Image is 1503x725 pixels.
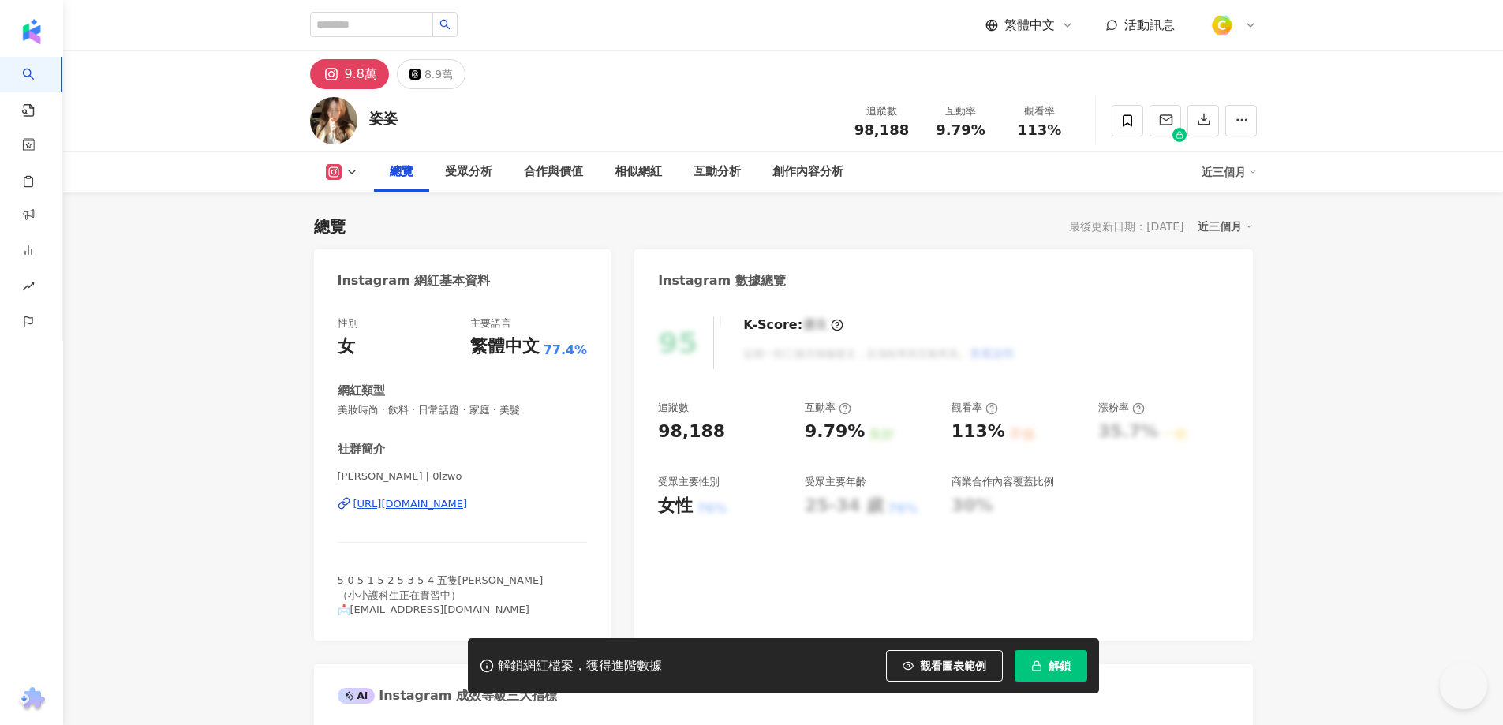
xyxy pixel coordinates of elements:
div: 近三個月 [1202,159,1257,185]
div: 合作與價值 [524,163,583,181]
span: 解鎖 [1049,660,1071,672]
div: 總覽 [390,163,413,181]
span: 活動訊息 [1124,17,1175,32]
div: 最後更新日期：[DATE] [1069,220,1183,233]
span: 77.4% [544,342,588,359]
span: 觀看圖表範例 [920,660,986,672]
div: 8.9萬 [424,63,453,85]
div: 總覽 [314,215,346,237]
div: 主要語言 [470,316,511,331]
div: 受眾分析 [445,163,492,181]
div: 漲粉率 [1098,401,1145,415]
span: rise [22,271,35,306]
div: 9.79% [805,420,865,444]
div: 繁體中文 [470,334,540,359]
span: 98,188 [854,121,909,138]
button: 9.8萬 [310,59,389,89]
div: Instagram 網紅基本資料 [338,272,491,290]
div: 互動率 [805,401,851,415]
div: Instagram 數據總覽 [658,272,786,290]
div: 113% [952,420,1005,444]
img: chrome extension [17,687,47,712]
div: AI [338,688,376,704]
div: K-Score : [743,316,843,334]
div: 姿姿 [369,108,398,128]
div: 近三個月 [1198,216,1253,237]
img: logo icon [19,19,44,44]
div: 9.8萬 [345,63,377,85]
div: 追蹤數 [852,103,912,119]
button: 8.9萬 [397,59,465,89]
span: search [439,19,451,30]
span: 5-0 5-1 5-2 5-3 5-4 五隻[PERSON_NAME] （小小護科生正在實習中） 📩[EMAIL_ADDRESS][DOMAIN_NAME] [338,574,544,615]
div: 98,188 [658,420,725,444]
div: 互動率 [931,103,991,119]
span: 美妝時尚 · 飲料 · 日常話題 · 家庭 · 美髮 [338,403,588,417]
div: 性別 [338,316,358,331]
img: %E6%96%B9%E5%BD%A2%E7%B4%94.png [1207,10,1237,40]
span: 113% [1018,122,1062,138]
div: 女 [338,334,355,359]
a: search [22,57,54,118]
span: [PERSON_NAME] | 0lzwo [338,469,588,484]
div: 創作內容分析 [772,163,843,181]
div: 受眾主要年齡 [805,475,866,489]
div: 受眾主要性別 [658,475,720,489]
span: 9.79% [936,122,985,138]
div: 觀看率 [952,401,998,415]
div: 商業合作內容覆蓋比例 [952,475,1054,489]
div: 觀看率 [1010,103,1070,119]
div: 追蹤數 [658,401,689,415]
img: KOL Avatar [310,97,357,144]
button: 解鎖 [1015,650,1087,682]
span: 繁體中文 [1004,17,1055,34]
div: [URL][DOMAIN_NAME] [353,497,468,511]
div: 女性 [658,494,693,518]
button: 觀看圖表範例 [886,650,1003,682]
div: 互動分析 [694,163,741,181]
a: [URL][DOMAIN_NAME] [338,497,588,511]
div: 解鎖網紅檔案，獲得進階數據 [498,658,662,675]
div: Instagram 成效等級三大指標 [338,687,557,704]
div: 相似網紅 [615,163,662,181]
div: 網紅類型 [338,383,385,399]
div: 社群簡介 [338,441,385,458]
